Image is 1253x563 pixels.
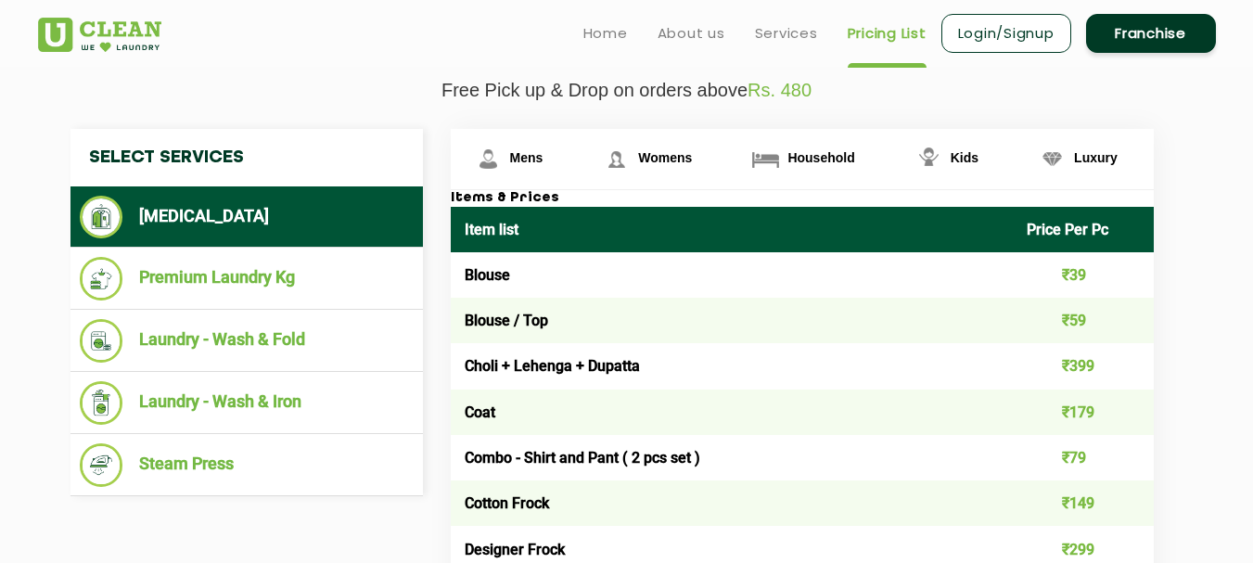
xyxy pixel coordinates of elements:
[451,252,1014,298] td: Blouse
[749,143,782,175] img: Household
[80,381,123,425] img: Laundry - Wash & Iron
[451,480,1014,526] td: Cotton Frock
[80,257,123,301] img: Premium Laundry Kg
[1013,480,1154,526] td: ₹149
[80,257,414,301] li: Premium Laundry Kg
[748,80,812,100] span: Rs. 480
[80,319,414,363] li: Laundry - Wash & Fold
[583,22,628,45] a: Home
[913,143,945,175] img: Kids
[451,435,1014,480] td: Combo - Shirt and Pant ( 2 pcs set )
[658,22,725,45] a: About us
[510,150,543,165] span: Mens
[451,343,1014,389] td: Choli + Lehenga + Dupatta
[1013,207,1154,252] th: Price Per Pc
[472,143,505,175] img: Mens
[1086,14,1216,53] a: Franchise
[80,443,414,487] li: Steam Press
[80,196,414,238] li: [MEDICAL_DATA]
[70,129,423,186] h4: Select Services
[787,150,854,165] span: Household
[638,150,692,165] span: Womens
[1036,143,1068,175] img: Luxury
[38,80,1216,101] p: Free Pick up & Drop on orders above
[451,298,1014,343] td: Blouse / Top
[451,190,1154,207] h3: Items & Prices
[941,14,1071,53] a: Login/Signup
[80,319,123,363] img: Laundry - Wash & Fold
[80,196,123,238] img: Dry Cleaning
[600,143,633,175] img: Womens
[1013,343,1154,389] td: ₹399
[1013,298,1154,343] td: ₹59
[38,18,161,52] img: UClean Laundry and Dry Cleaning
[80,381,414,425] li: Laundry - Wash & Iron
[1013,252,1154,298] td: ₹39
[451,207,1014,252] th: Item list
[1074,150,1118,165] span: Luxury
[848,22,927,45] a: Pricing List
[80,443,123,487] img: Steam Press
[1013,435,1154,480] td: ₹79
[951,150,978,165] span: Kids
[755,22,818,45] a: Services
[1013,390,1154,435] td: ₹179
[451,390,1014,435] td: Coat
